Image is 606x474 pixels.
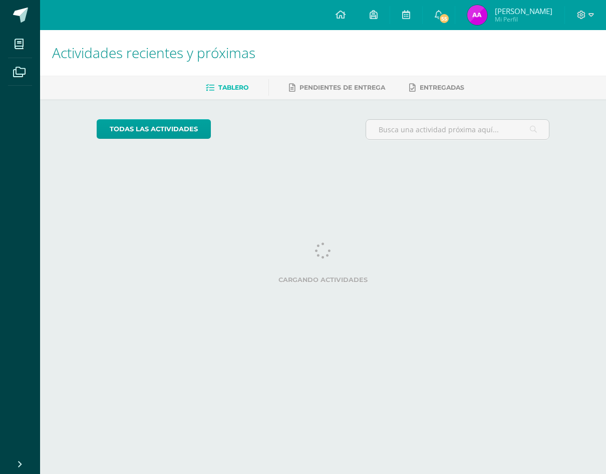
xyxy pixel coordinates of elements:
input: Busca una actividad próxima aquí... [366,120,549,139]
span: Entregadas [420,84,464,91]
a: Pendientes de entrega [289,80,385,96]
span: Mi Perfil [495,15,552,24]
span: [PERSON_NAME] [495,6,552,16]
span: Actividades recientes y próximas [52,43,255,62]
span: Pendientes de entrega [299,84,385,91]
span: 55 [439,13,450,24]
img: 8e80a9d9277904e33eda65f834555777.png [467,5,487,25]
a: Entregadas [409,80,464,96]
span: Tablero [218,84,248,91]
a: Tablero [206,80,248,96]
a: todas las Actividades [97,119,211,139]
label: Cargando actividades [97,276,550,284]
